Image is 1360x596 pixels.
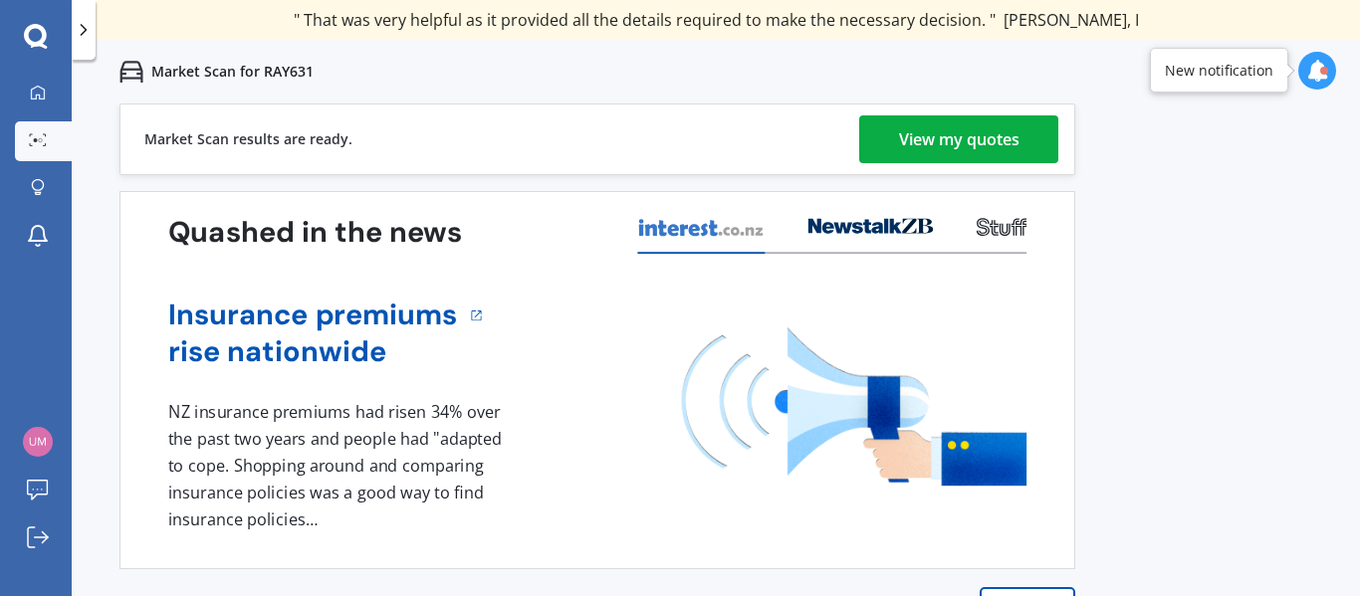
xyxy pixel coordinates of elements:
img: car.f15378c7a67c060ca3f3.svg [119,60,143,84]
a: Insurance premiums [168,297,458,333]
div: View my quotes [899,115,1020,163]
div: Market Scan results are ready. [144,104,352,174]
img: a5a234dbebd35211194f4429b608f810 [23,427,53,457]
p: Market Scan for RAY631 [151,62,314,82]
img: media image [682,327,1026,486]
div: NZ insurance premiums had risen 34% over the past two years and people had "adapted to cope. Shop... [168,399,509,532]
a: rise nationwide [168,333,458,370]
div: New notification [1165,61,1273,81]
a: View my quotes [859,115,1058,163]
h3: Quashed in the news [168,214,462,251]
